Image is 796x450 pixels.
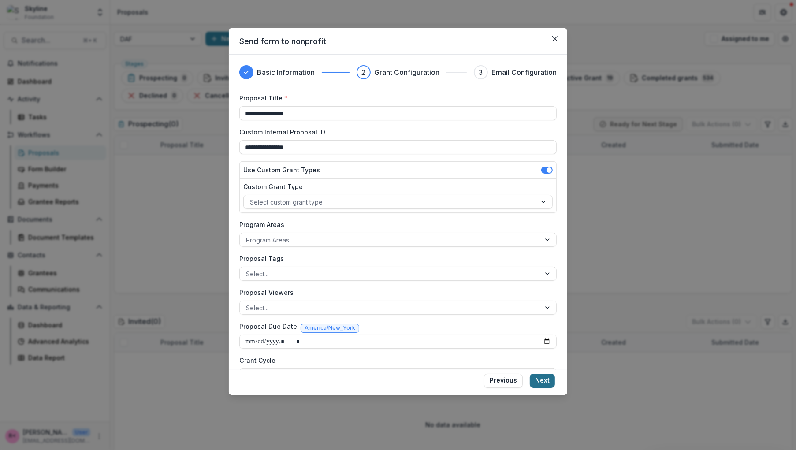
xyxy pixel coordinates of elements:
[479,67,483,78] div: 3
[257,67,315,78] h3: Basic Information
[239,356,551,365] label: Grant Cycle
[374,67,439,78] h3: Grant Configuration
[239,254,551,263] label: Proposal Tags
[243,165,320,175] label: Use Custom Grant Types
[491,67,557,78] h3: Email Configuration
[239,322,297,331] label: Proposal Due Date
[239,288,551,297] label: Proposal Viewers
[239,93,551,103] label: Proposal Title
[548,32,562,46] button: Close
[530,374,555,388] button: Next
[243,182,547,191] label: Custom Grant Type
[229,28,567,55] header: Send form to nonprofit
[239,220,551,229] label: Program Areas
[362,67,366,78] div: 2
[305,325,355,331] span: America/New_York
[484,374,523,388] button: Previous
[239,65,557,79] div: Progress
[239,127,551,137] label: Custom Internal Proposal ID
